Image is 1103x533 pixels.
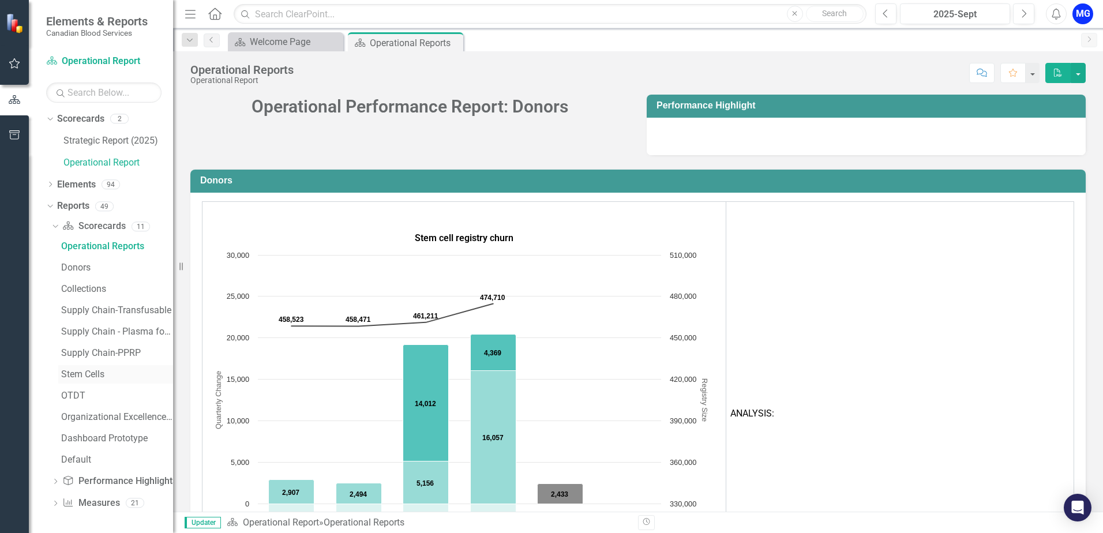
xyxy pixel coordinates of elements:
path: 2025/2026 Q1, 4,369. BSKs in progress. [471,335,516,371]
button: Search [806,6,864,22]
div: Operational Reports [61,241,173,252]
span: Updater [185,517,221,528]
a: OTDT [58,386,173,405]
div: Stem Cells [61,369,173,380]
div: 94 [102,179,120,189]
div: Operational Reports [190,63,294,76]
text: -2,585 [483,511,503,519]
a: Performance Highlights [62,475,177,488]
text: 458,471 [346,316,371,324]
text: -2,434 [282,511,301,519]
text: 2,494 [350,490,367,498]
text: 450,000 [670,333,696,342]
a: Default [58,451,173,469]
input: Search Below... [46,82,162,103]
a: Supply Chain-PPRP [58,344,173,362]
text: 474,710 [480,294,505,302]
path: 2024/2025 Q4, 14,012. BSKs in progress. [403,345,449,461]
div: Operational Reports [324,517,404,528]
h3: Performance Highlight [656,100,1080,111]
div: Collections [61,284,173,294]
a: Reports [57,200,89,213]
text: 360,000 [670,458,696,467]
a: Welcome Page [231,35,340,49]
div: 2 [110,114,129,124]
a: Stem Cells [58,365,173,384]
a: Strategic Report (2025) [63,134,173,148]
div: 49 [95,201,114,211]
img: ClearPoint Strategy [5,12,27,34]
div: Donors [61,262,173,273]
span: Elements & Reports [46,14,148,28]
div: Supply Chain-Transfusable [61,305,173,316]
div: Dashboard Prototype [61,433,173,444]
div: 11 [132,222,150,231]
div: OTDT [61,391,173,401]
a: Operational Reports [58,237,173,256]
text: 480,000 [670,292,696,301]
a: Organizational Excellence – Quality Management [58,408,173,426]
span: Operational Performance Report: Donors [252,96,568,117]
text: 30,000 [227,251,249,260]
div: Operational Report [190,76,294,85]
span: Stem cell registry churn [415,232,513,243]
text: 458,523 [279,316,304,324]
button: MG [1072,3,1093,24]
div: Open Intercom Messenger [1064,494,1091,521]
text: 20,000 [227,333,249,342]
a: Scorecards [57,112,104,126]
text: 2,907 [282,489,299,497]
text: 420,000 [670,375,696,384]
path: 2024/2025 Q4, 5,156. New registrants. [403,461,449,504]
a: Elements [57,178,96,192]
a: Scorecards [62,220,125,233]
div: Welcome Page [250,35,340,49]
text: 10,000 [227,416,249,425]
text: 15,000 [227,375,249,384]
path: 2025/2026 Q1, 16,057. New registrants. [471,371,516,504]
a: Measures [62,497,119,510]
text: 5,000 [231,458,249,467]
div: Supply Chain - Plasma for Fractionation [61,326,173,337]
text: 14,012 [415,400,436,408]
a: Supply Chain-Transfusable [58,301,173,320]
path: 2024/2025 Q2, 2,907. New registrants. [269,480,314,504]
text: 25,000 [227,292,249,301]
text: 330,000 [670,500,696,508]
text: Quarterly Change [214,371,223,429]
a: Collections [58,280,173,298]
div: Organizational Excellence – Quality Management [61,412,173,422]
a: Donors [58,258,173,277]
a: Supply Chain - Plasma for Fractionation [58,322,173,341]
div: Supply Chain-PPRP [61,348,173,358]
h3: Donors [200,175,1080,186]
text: 0 [245,500,249,508]
text: 461,211 [413,312,438,320]
div: » [227,516,629,530]
a: Operational Report [63,156,173,170]
path: 2024/2025 Q3, 2,494. New registrants. [336,483,382,504]
g: New registrants, series 2 of 5. Bar series with 6 bars. Y axis, Quarterly Change. [269,255,628,504]
text: -2,561 [349,511,369,519]
input: Search ClearPoint... [234,4,866,24]
text: 2,433 [551,490,568,498]
small: Canadian Blood Services [46,28,148,37]
div: 21 [126,498,144,508]
div: Default [61,455,173,465]
span: ANALYSIS: [730,408,774,419]
path: 2025/2026 Q2, 2,433. Forecast new registrants. [538,484,583,504]
text: -2,426 [416,511,436,519]
a: Operational Report [46,55,162,68]
text: 16,057 [482,434,504,442]
div: Operational Reports [370,36,460,50]
text: 510,000 [670,251,696,260]
span: Search [822,9,847,18]
text: Registry Size [700,378,709,422]
button: 2025-Sept [900,3,1010,24]
text: 4,369 [484,349,501,357]
div: 2025-Sept [904,7,1006,21]
a: Operational Report [243,517,319,528]
text: 390,000 [670,416,696,425]
a: Dashboard Prototype [58,429,173,448]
